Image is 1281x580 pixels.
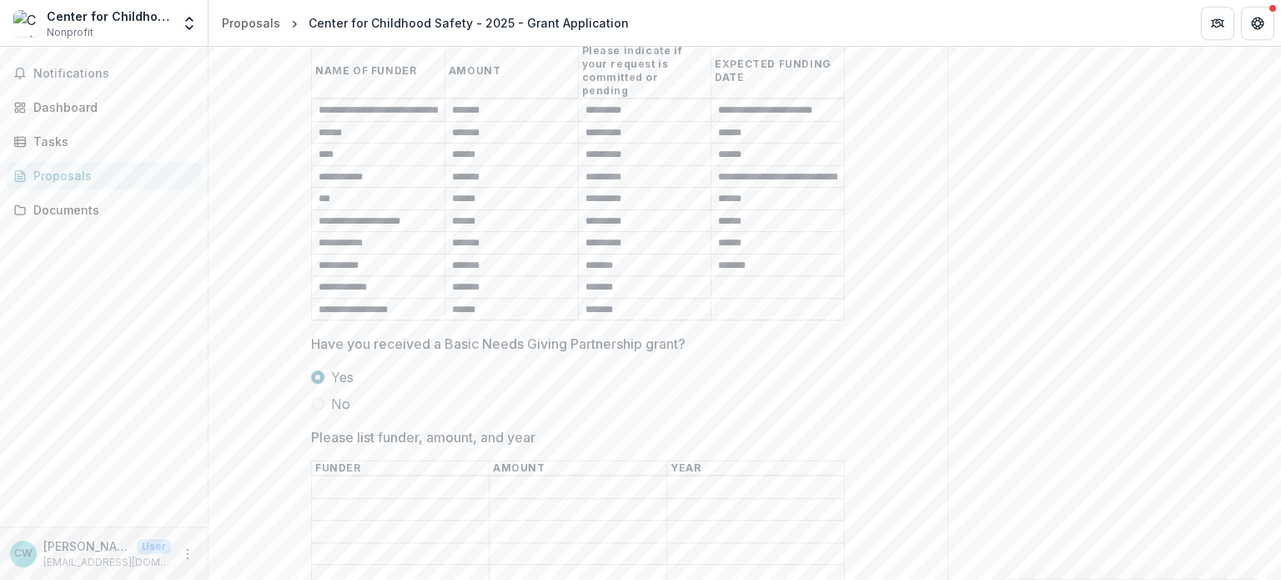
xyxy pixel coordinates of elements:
button: Notifications [7,60,201,87]
a: Dashboard [7,93,201,121]
nav: breadcrumb [215,11,635,35]
button: Get Help [1241,7,1274,40]
a: Documents [7,196,201,224]
th: EXPECTED FUNDING DATE [711,44,845,99]
th: AMOUNT [490,461,667,477]
p: [PERSON_NAME] [43,537,130,555]
p: [EMAIL_ADDRESS][DOMAIN_NAME] [43,555,171,570]
a: Proposals [7,162,201,189]
th: AMOUNT [445,44,578,99]
span: Yes [331,367,354,387]
div: Proposals [222,14,280,32]
button: More [178,544,198,564]
span: Notifications [33,67,194,81]
div: Tasks [33,133,188,150]
th: FUNDER [312,461,490,477]
button: Open entity switcher [178,7,201,40]
div: Documents [33,201,188,219]
p: Have you received a Basic Needs Giving Partnership grant? [311,334,686,354]
a: Tasks [7,128,201,155]
div: Center for Childhood Safety [47,8,171,25]
a: Proposals [215,11,287,35]
p: User [137,539,171,554]
th: Please indicate if your request is committed or pending [578,44,711,99]
span: No [331,394,350,414]
th: YEAR [667,461,845,477]
img: Center for Childhood Safety [13,10,40,37]
p: Please list funder, amount, and year [311,427,535,447]
div: Center for Childhood Safety - 2025 - Grant Application [309,14,629,32]
div: Proposals [33,167,188,184]
button: Partners [1201,7,1234,40]
th: NAME OF FUNDER [312,44,445,99]
span: Nonprofit [47,25,93,40]
div: Christel Weinaug [14,548,33,559]
div: Dashboard [33,98,188,116]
